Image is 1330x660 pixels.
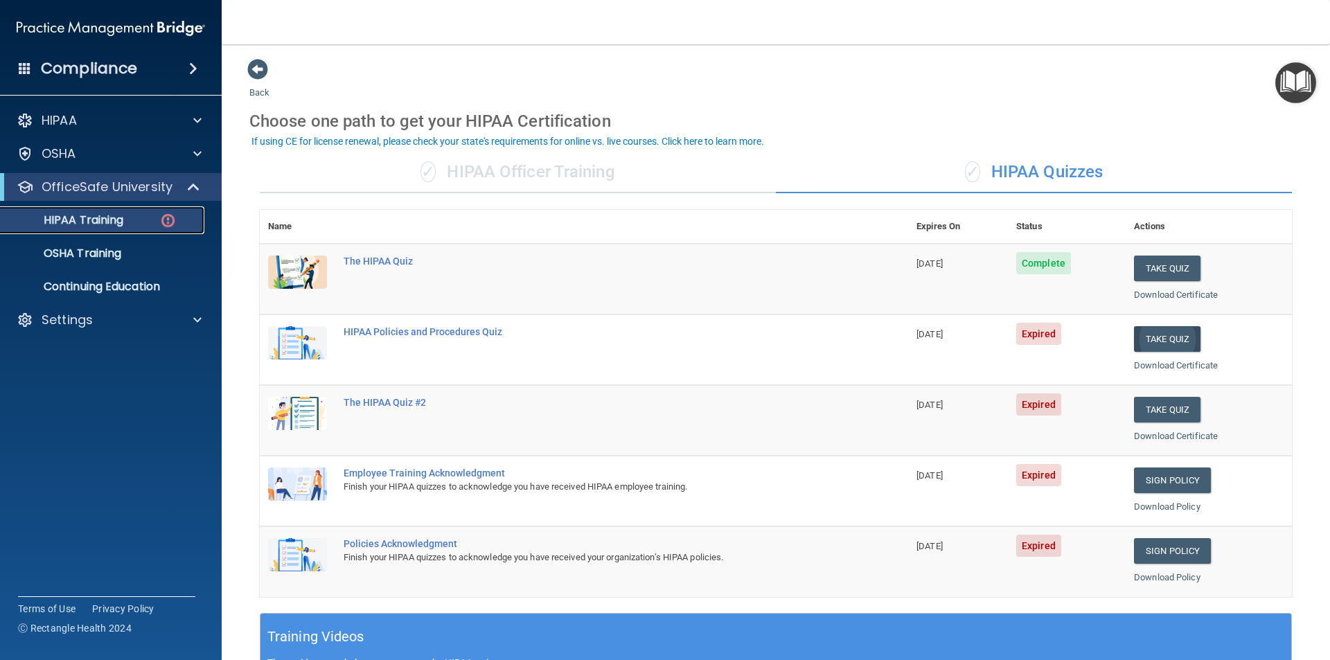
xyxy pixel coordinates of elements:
[9,247,121,260] p: OSHA Training
[1008,210,1126,244] th: Status
[17,312,202,328] a: Settings
[344,538,839,549] div: Policies Acknowledgment
[1134,326,1200,352] button: Take Quiz
[17,112,202,129] a: HIPAA
[18,621,132,635] span: Ⓒ Rectangle Health 2024
[916,400,943,410] span: [DATE]
[42,112,77,129] p: HIPAA
[9,280,198,294] p: Continuing Education
[916,470,943,481] span: [DATE]
[1134,289,1218,300] a: Download Certificate
[1134,360,1218,371] a: Download Certificate
[1134,467,1211,493] a: Sign Policy
[267,625,364,649] h5: Training Videos
[1134,572,1200,582] a: Download Policy
[41,59,137,78] h4: Compliance
[776,152,1292,193] div: HIPAA Quizzes
[916,258,943,269] span: [DATE]
[17,15,205,42] img: PMB logo
[251,136,764,146] div: If using CE for license renewal, please check your state's requirements for online vs. live cours...
[1134,501,1200,512] a: Download Policy
[344,256,839,267] div: The HIPAA Quiz
[344,467,839,479] div: Employee Training Acknowledgment
[420,161,436,182] span: ✓
[1134,397,1200,422] button: Take Quiz
[17,179,201,195] a: OfficeSafe University
[1016,252,1071,274] span: Complete
[1016,323,1061,345] span: Expired
[344,549,839,566] div: Finish your HIPAA quizzes to acknowledge you have received your organization’s HIPAA policies.
[260,210,335,244] th: Name
[249,101,1302,141] div: Choose one path to get your HIPAA Certification
[1134,538,1211,564] a: Sign Policy
[1016,464,1061,486] span: Expired
[1134,256,1200,281] button: Take Quiz
[249,71,269,98] a: Back
[344,479,839,495] div: Finish your HIPAA quizzes to acknowledge you have received HIPAA employee training.
[1275,62,1316,103] button: Open Resource Center
[18,602,76,616] a: Terms of Use
[42,145,76,162] p: OSHA
[908,210,1008,244] th: Expires On
[249,134,766,148] button: If using CE for license renewal, please check your state's requirements for online vs. live cours...
[1126,210,1292,244] th: Actions
[1016,535,1061,557] span: Expired
[42,312,93,328] p: Settings
[159,212,177,229] img: danger-circle.6113f641.png
[42,179,172,195] p: OfficeSafe University
[92,602,154,616] a: Privacy Policy
[1016,393,1061,416] span: Expired
[260,152,776,193] div: HIPAA Officer Training
[17,145,202,162] a: OSHA
[916,541,943,551] span: [DATE]
[1134,431,1218,441] a: Download Certificate
[344,397,839,408] div: The HIPAA Quiz #2
[344,326,839,337] div: HIPAA Policies and Procedures Quiz
[916,329,943,339] span: [DATE]
[9,213,123,227] p: HIPAA Training
[965,161,980,182] span: ✓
